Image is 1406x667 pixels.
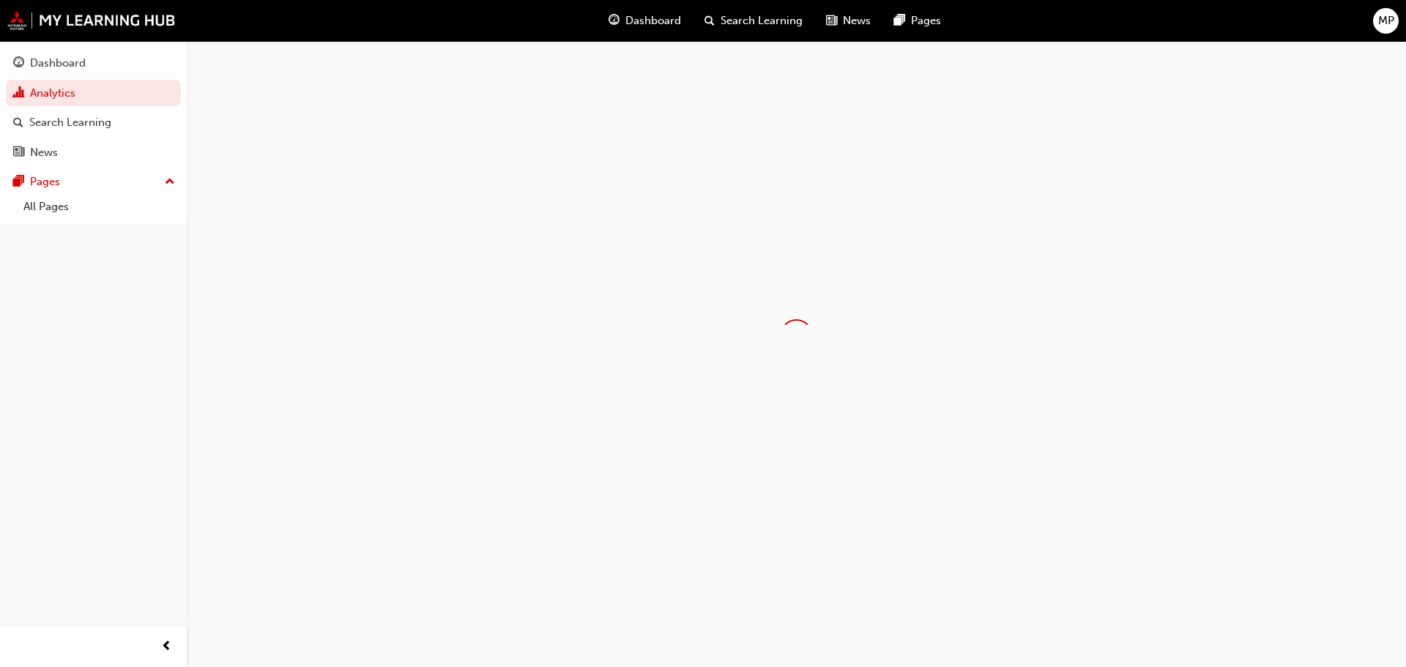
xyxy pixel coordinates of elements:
[6,80,181,107] a: Analytics
[13,146,24,160] span: news-icon
[625,12,681,29] span: Dashboard
[161,638,172,656] span: prev-icon
[6,109,181,136] a: Search Learning
[609,12,620,30] span: guage-icon
[13,87,24,100] span: chart-icon
[6,50,181,77] a: Dashboard
[597,6,693,36] a: guage-iconDashboard
[1378,12,1394,29] span: MP
[6,168,181,195] button: Pages
[721,12,803,29] span: Search Learning
[704,12,715,30] span: search-icon
[814,6,882,36] a: news-iconNews
[894,12,905,30] span: pages-icon
[30,174,60,190] div: Pages
[13,116,23,130] span: search-icon
[6,139,181,166] a: News
[30,144,58,161] div: News
[882,6,953,36] a: pages-iconPages
[7,11,176,30] img: mmal
[911,12,941,29] span: Pages
[843,12,871,29] span: News
[6,47,181,168] button: DashboardAnalyticsSearch LearningNews
[13,176,24,189] span: pages-icon
[165,173,175,192] span: up-icon
[693,6,814,36] a: search-iconSearch Learning
[18,195,181,218] a: All Pages
[826,12,837,30] span: news-icon
[1373,8,1399,34] button: MP
[29,114,111,131] div: Search Learning
[13,57,24,70] span: guage-icon
[30,55,86,72] div: Dashboard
